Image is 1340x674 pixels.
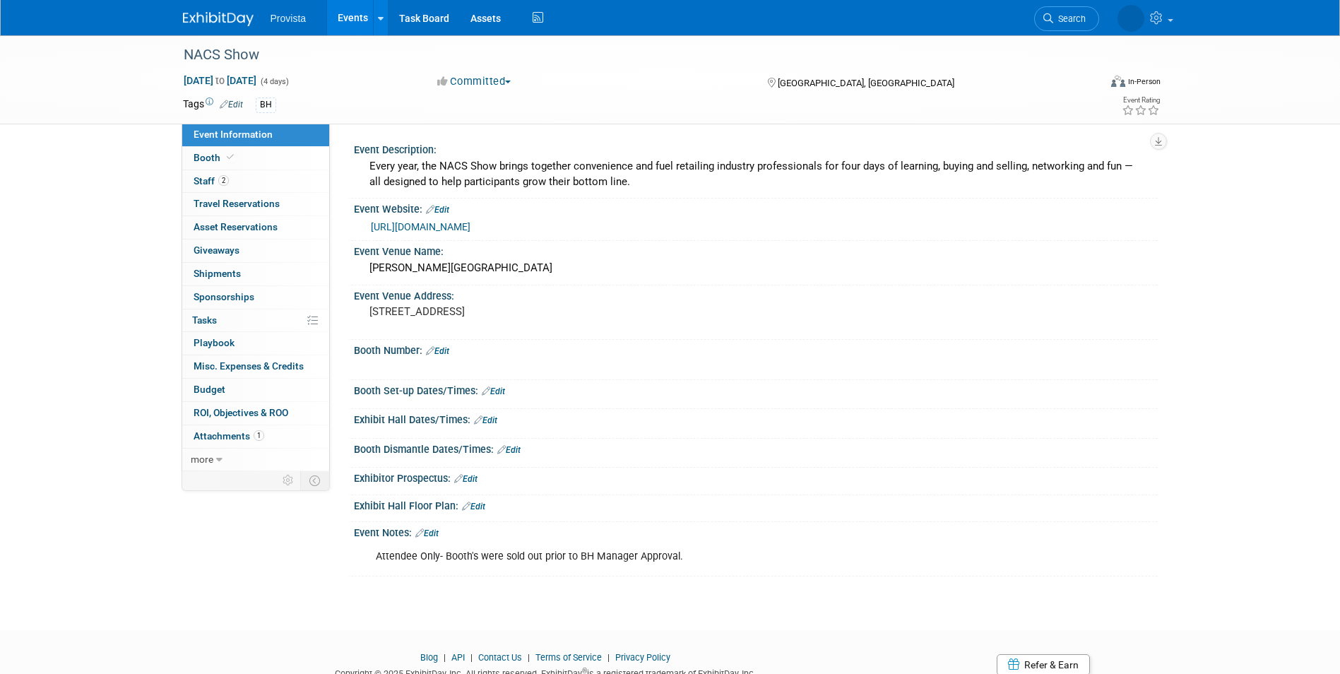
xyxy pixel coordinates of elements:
[454,474,478,484] a: Edit
[259,77,289,86] span: (4 days)
[524,652,533,663] span: |
[194,175,229,187] span: Staff
[182,402,329,425] a: ROI, Objectives & ROO
[426,205,449,215] a: Edit
[1111,76,1125,87] img: Format-Inperson.png
[182,379,329,401] a: Budget
[467,652,476,663] span: |
[354,439,1158,457] div: Booth Dismantle Dates/Times:
[276,471,301,490] td: Personalize Event Tab Strip
[604,652,613,663] span: |
[194,360,304,372] span: Misc. Expenses & Credits
[366,543,1002,571] div: Attendee Only- Booth's were sold out prior to BH Manager Approval.
[478,652,522,663] a: Contact Us
[354,241,1158,259] div: Event Venue Name:
[451,652,465,663] a: API
[182,449,329,471] a: more
[354,495,1158,514] div: Exhibit Hall Floor Plan:
[194,384,225,395] span: Budget
[426,346,449,356] a: Edit
[432,74,516,89] button: Committed
[182,263,329,285] a: Shipments
[191,454,213,465] span: more
[535,652,602,663] a: Terms of Service
[182,309,329,332] a: Tasks
[1122,97,1160,104] div: Event Rating
[182,216,329,239] a: Asset Reservations
[254,430,264,441] span: 1
[182,240,329,262] a: Giveaways
[182,170,329,193] a: Staff2
[1016,73,1161,95] div: Event Format
[227,153,234,161] i: Booth reservation complete
[182,425,329,448] a: Attachments1
[182,147,329,170] a: Booth
[300,471,329,490] td: Toggle Event Tabs
[194,198,280,209] span: Travel Reservations
[482,386,505,396] a: Edit
[1117,5,1144,32] img: Shai Davis
[194,430,264,442] span: Attachments
[182,124,329,146] a: Event Information
[615,652,670,663] a: Privacy Policy
[354,340,1158,358] div: Booth Number:
[354,468,1158,486] div: Exhibitor Prospectus:
[194,129,273,140] span: Event Information
[354,522,1158,540] div: Event Notes:
[271,13,307,24] span: Provista
[194,244,239,256] span: Giveaways
[462,502,485,512] a: Edit
[192,314,217,326] span: Tasks
[194,291,254,302] span: Sponsorships
[1034,6,1099,31] a: Search
[182,355,329,378] a: Misc. Expenses & Credits
[354,139,1158,157] div: Event Description:
[194,407,288,418] span: ROI, Objectives & ROO
[194,268,241,279] span: Shipments
[194,221,278,232] span: Asset Reservations
[778,78,954,88] span: [GEOGRAPHIC_DATA], [GEOGRAPHIC_DATA]
[220,100,243,110] a: Edit
[182,286,329,309] a: Sponsorships
[179,42,1078,68] div: NACS Show
[1053,13,1086,24] span: Search
[1127,76,1161,87] div: In-Person
[420,652,438,663] a: Blog
[218,175,229,186] span: 2
[371,221,470,232] a: [URL][DOMAIN_NAME]
[497,445,521,455] a: Edit
[364,257,1147,279] div: [PERSON_NAME][GEOGRAPHIC_DATA]
[354,199,1158,217] div: Event Website:
[182,193,329,215] a: Travel Reservations
[369,305,673,318] pre: [STREET_ADDRESS]
[182,332,329,355] a: Playbook
[440,652,449,663] span: |
[213,75,227,86] span: to
[354,380,1158,398] div: Booth Set-up Dates/Times:
[183,12,254,26] img: ExhibitDay
[194,152,237,163] span: Booth
[364,155,1147,193] div: Every year, the NACS Show brings together convenience and fuel retailing industry professionals f...
[256,97,276,112] div: BH
[474,415,497,425] a: Edit
[354,409,1158,427] div: Exhibit Hall Dates/Times:
[194,337,235,348] span: Playbook
[183,97,243,113] td: Tags
[354,285,1158,303] div: Event Venue Address:
[415,528,439,538] a: Edit
[183,74,257,87] span: [DATE] [DATE]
